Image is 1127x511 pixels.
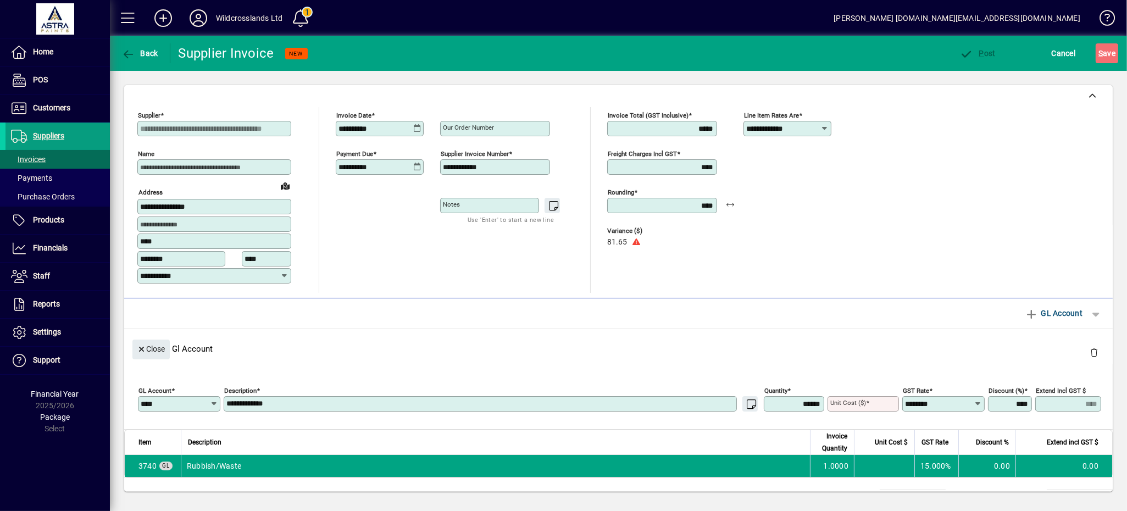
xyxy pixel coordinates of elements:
span: 81.65 [607,238,627,247]
a: Reports [5,291,110,318]
span: ave [1098,45,1115,62]
td: 15.000% [914,455,958,477]
a: Payments [5,169,110,187]
td: Rubbish/Waste [181,455,810,477]
td: 0.00 [1047,490,1113,503]
a: Customers [5,95,110,122]
mat-label: Invoice Total (GST inclusive) [608,112,689,119]
mat-label: Unit Cost ($) [830,399,866,407]
mat-label: Quantity [764,386,787,394]
mat-label: Invoice date [336,112,371,119]
span: Description [188,436,221,448]
span: Purchase Orders [11,192,75,201]
span: Reports [33,299,60,308]
mat-label: Description [224,386,257,394]
a: Products [5,207,110,234]
mat-label: GST rate [903,386,929,394]
span: P [979,49,984,58]
span: Cancel [1052,45,1076,62]
span: Unit Cost $ [875,436,908,448]
button: Profile [181,8,216,28]
mat-label: Our order number [443,124,494,131]
span: Item [138,436,152,448]
div: Supplier Invoice [179,45,274,62]
button: Back [119,43,161,63]
td: GST exclusive [981,490,1047,503]
mat-label: Supplier [138,112,160,119]
button: Cancel [1049,43,1079,63]
mat-label: Line item rates are [744,112,799,119]
span: Invoices [11,155,46,164]
a: View on map [276,177,294,195]
span: Variance ($) [607,227,673,235]
mat-label: Name [138,150,154,158]
app-page-header-button: Delete [1081,347,1107,357]
div: Gl Account [124,329,1113,369]
span: Staff [33,271,50,280]
span: Settings [33,327,61,336]
a: Support [5,347,110,374]
button: Close [132,340,170,359]
td: 0.00 [880,490,946,503]
mat-label: Discount (%) [989,386,1024,394]
span: S [1098,49,1103,58]
a: Financials [5,235,110,262]
span: Financial Year [31,390,79,398]
span: Suppliers [33,131,64,140]
span: GST Rate [921,436,948,448]
span: Home [33,47,53,56]
td: Freight (incl GST) [804,490,880,503]
span: GL [162,463,170,469]
span: Products [33,215,64,224]
span: Back [121,49,158,58]
button: Delete [1081,340,1107,366]
mat-label: Supplier invoice number [441,150,509,158]
app-page-header-button: Close [130,343,173,353]
a: Staff [5,263,110,290]
span: Discount % [976,436,1009,448]
a: Settings [5,319,110,346]
span: NEW [290,50,303,57]
mat-label: GL Account [138,386,171,394]
span: Financials [33,243,68,252]
button: Add [146,8,181,28]
a: Knowledge Base [1091,2,1113,38]
span: Close [137,340,165,358]
mat-label: Payment due [336,150,373,158]
td: 0.00 [958,455,1015,477]
span: Customers [33,103,70,112]
div: Wildcrosslands Ltd [216,9,282,27]
td: 1.0000 [810,455,854,477]
a: Invoices [5,150,110,169]
mat-label: Notes [443,201,460,208]
mat-label: Freight charges incl GST [608,150,677,158]
span: POS [33,75,48,84]
span: Invoice Quantity [817,430,847,454]
td: 0.00 [1015,455,1112,477]
mat-label: Extend incl GST $ [1036,386,1086,394]
span: Payments [11,174,52,182]
button: Post [957,43,998,63]
span: Package [40,413,70,421]
div: [PERSON_NAME] [DOMAIN_NAME][EMAIL_ADDRESS][DOMAIN_NAME] [834,9,1080,27]
a: POS [5,66,110,94]
button: Save [1096,43,1118,63]
span: ost [960,49,996,58]
app-page-header-button: Back [110,43,170,63]
a: Purchase Orders [5,187,110,206]
span: Extend incl GST $ [1047,436,1098,448]
span: Support [33,356,60,364]
mat-hint: Use 'Enter' to start a new line [468,213,554,226]
span: Rubbish/Waste [138,460,157,471]
a: Home [5,38,110,66]
mat-label: Rounding [608,188,634,196]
